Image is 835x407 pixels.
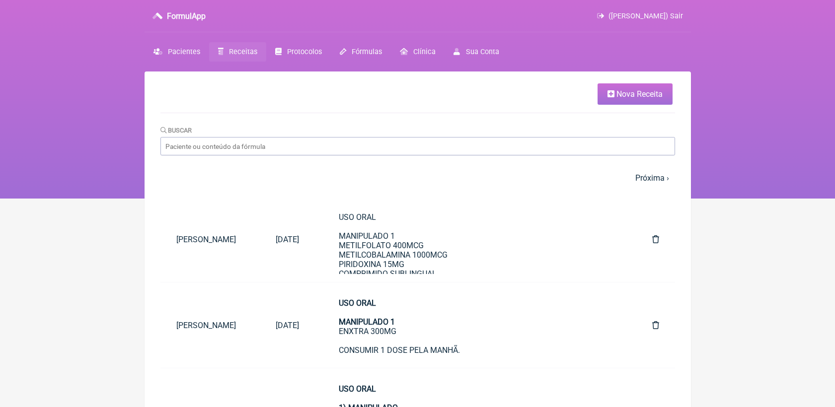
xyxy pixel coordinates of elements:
[209,42,266,62] a: Receitas
[616,89,663,99] span: Nova Receita
[160,167,675,189] nav: pager
[160,127,192,134] label: Buscar
[160,137,675,155] input: Paciente ou conteúdo da fórmula
[323,204,628,274] a: USO ORALMANIPULADO 1METILFOLATO 400MCGMETILCOBALAMINA 1000MCGPIRIDOXINA 15MGCOMPRIMIDO SUBLINGUAL...
[145,42,209,62] a: Pacientes
[168,48,200,56] span: Pacientes
[608,12,683,20] span: ([PERSON_NAME]) Sair
[323,290,628,360] a: USO ORALMANIPULADO 1ENXTRA 300MGCONSUMIR 1 DOSE PELA MANHÃ.(chocolate/goma/cápsula)
[266,42,331,62] a: Protocolos
[287,48,322,56] span: Protocolos
[597,12,683,20] a: ([PERSON_NAME]) Sair
[167,11,206,21] h3: FormulApp
[339,298,395,327] strong: USO ORAL MANIPULADO 1
[339,384,376,394] strong: USO ORAL
[260,313,315,338] a: [DATE]
[635,173,669,183] a: Próxima ›
[331,42,391,62] a: Fórmulas
[598,83,673,105] a: Nova Receita
[260,227,315,252] a: [DATE]
[352,48,382,56] span: Fórmulas
[229,48,257,56] span: Receitas
[339,298,612,374] div: ENXTRA 300MG CONSUMIR 1 DOSE PELA MANHÃ. (chocolate/goma/cápsula)
[413,48,436,56] span: Clínica
[160,227,260,252] a: [PERSON_NAME]
[445,42,508,62] a: Sua Conta
[466,48,499,56] span: Sua Conta
[339,212,612,401] div: USO ORAL MANIPULADO 1 METILFOLATO 400MCG METILCOBALAMINA 1000MCG PIRIDOXINA 15MG COMPRIMIDO SUBLI...
[160,313,260,338] a: [PERSON_NAME]
[391,42,445,62] a: Clínica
